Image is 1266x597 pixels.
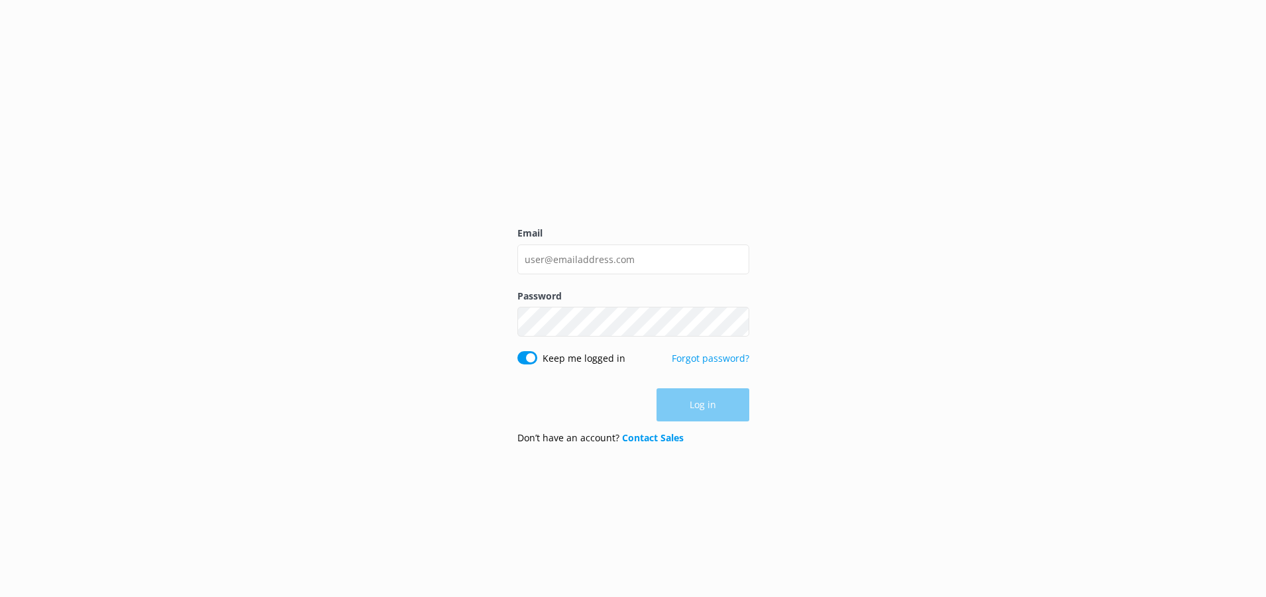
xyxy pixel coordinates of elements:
a: Contact Sales [622,431,684,444]
label: Keep me logged in [543,351,625,366]
label: Email [517,226,749,241]
p: Don’t have an account? [517,431,684,445]
label: Password [517,289,749,303]
a: Forgot password? [672,352,749,364]
button: Show password [723,309,749,335]
input: user@emailaddress.com [517,244,749,274]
